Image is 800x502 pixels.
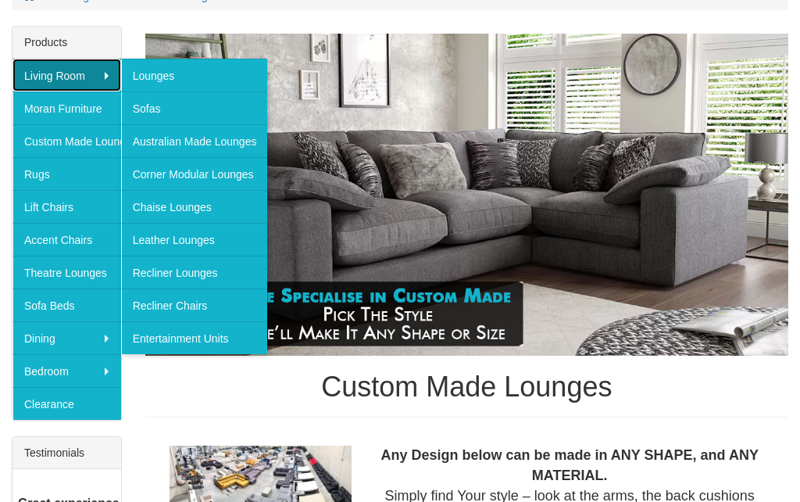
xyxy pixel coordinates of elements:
a: Lounges [121,59,268,91]
a: Recliner Chairs [121,289,268,321]
a: Custom Made Lounges [12,124,121,157]
a: Sofa Beds [12,289,121,321]
a: Recliner Lounges [121,256,268,289]
img: Custom Made Lounges [145,34,788,356]
a: Bedroom [12,354,121,387]
a: Dining [12,321,121,354]
a: Sofas [121,91,268,124]
a: Entertainment Units [121,321,268,354]
a: Theatre Lounges [12,256,121,289]
a: Leather Lounges [121,223,268,256]
a: Lift Chairs [12,190,121,223]
a: Chaise Lounges [121,190,268,223]
h1: Custom Made Lounges [145,371,788,403]
a: Corner Modular Lounges [121,157,268,190]
b: Any Design below can be made in ANY SHAPE, and ANY MATERIAL. [380,447,758,483]
div: Products [12,27,121,59]
a: Living Room [12,59,121,91]
div: Testimonials [12,437,121,469]
a: Rugs [12,157,121,190]
a: Moran Furniture [12,91,121,124]
a: Clearance [12,387,121,420]
a: Australian Made Lounges [121,124,268,157]
a: Accent Chairs [12,223,121,256]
